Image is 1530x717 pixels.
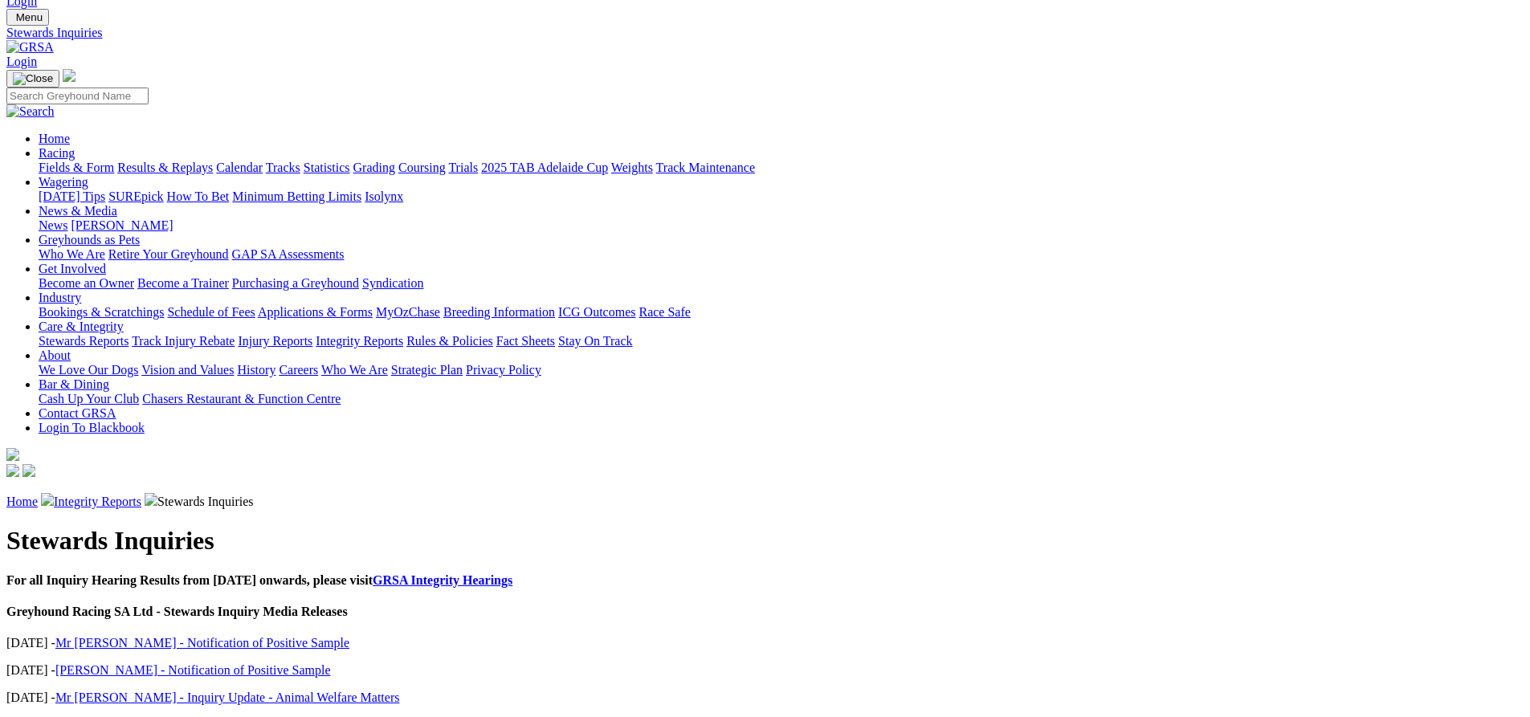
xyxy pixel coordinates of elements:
[39,218,67,232] a: News
[373,573,512,587] a: GRSA Integrity Hearings
[258,305,373,319] a: Applications & Forms
[6,70,59,88] button: Toggle navigation
[137,276,229,290] a: Become a Trainer
[108,189,163,203] a: SUREpick
[39,247,105,261] a: Who We Are
[41,493,54,506] img: chevron-right.svg
[6,663,1524,678] p: [DATE] -
[238,334,312,348] a: Injury Reports
[6,493,1524,509] p: Stewards Inquiries
[39,348,71,362] a: About
[39,363,1524,377] div: About
[55,636,349,650] a: Mr [PERSON_NAME] - Notification of Positive Sample
[6,448,19,461] img: logo-grsa-white.png
[108,247,229,261] a: Retire Your Greyhound
[6,605,1524,619] h4: Greyhound Racing SA Ltd - Stewards Inquiry Media Releases
[6,104,55,119] img: Search
[365,189,403,203] a: Isolynx
[6,636,1524,650] p: [DATE] -
[167,189,230,203] a: How To Bet
[353,161,395,174] a: Grading
[16,11,43,23] span: Menu
[39,392,139,405] a: Cash Up Your Club
[304,161,350,174] a: Statistics
[142,392,341,405] a: Chasers Restaurant & Function Centre
[39,175,88,189] a: Wagering
[39,334,1524,348] div: Care & Integrity
[54,495,141,508] a: Integrity Reports
[216,161,263,174] a: Calendar
[316,334,403,348] a: Integrity Reports
[39,247,1524,262] div: Greyhounds as Pets
[39,406,116,420] a: Contact GRSA
[39,189,1524,204] div: Wagering
[466,363,541,377] a: Privacy Policy
[39,305,164,319] a: Bookings & Scratchings
[611,161,653,174] a: Weights
[167,305,255,319] a: Schedule of Fees
[39,334,129,348] a: Stewards Reports
[39,233,140,246] a: Greyhounds as Pets
[39,161,1524,175] div: Racing
[321,363,388,377] a: Who We Are
[39,218,1524,233] div: News & Media
[39,132,70,145] a: Home
[232,189,361,203] a: Minimum Betting Limits
[6,464,19,477] img: facebook.svg
[39,161,114,174] a: Fields & Form
[376,305,440,319] a: MyOzChase
[39,305,1524,320] div: Industry
[232,276,359,290] a: Purchasing a Greyhound
[39,392,1524,406] div: Bar & Dining
[39,291,81,304] a: Industry
[132,334,235,348] a: Track Injury Rebate
[391,363,463,377] a: Strategic Plan
[237,363,275,377] a: History
[39,276,1524,291] div: Get Involved
[6,495,38,508] a: Home
[266,161,300,174] a: Tracks
[232,247,345,261] a: GAP SA Assessments
[63,69,75,82] img: logo-grsa-white.png
[6,55,37,68] a: Login
[39,363,138,377] a: We Love Our Dogs
[6,40,54,55] img: GRSA
[55,691,400,704] a: Mr [PERSON_NAME] - Inquiry Update - Animal Welfare Matters
[39,262,106,275] a: Get Involved
[362,276,423,290] a: Syndication
[481,161,608,174] a: 2025 TAB Adelaide Cup
[558,305,635,319] a: ICG Outcomes
[6,526,1524,556] h1: Stewards Inquiries
[6,26,1524,40] a: Stewards Inquiries
[6,573,512,587] b: For all Inquiry Hearing Results from [DATE] onwards, please visit
[141,363,234,377] a: Vision and Values
[398,161,446,174] a: Coursing
[39,189,105,203] a: [DATE] Tips
[496,334,555,348] a: Fact Sheets
[71,218,173,232] a: [PERSON_NAME]
[6,88,149,104] input: Search
[639,305,690,319] a: Race Safe
[558,334,632,348] a: Stay On Track
[145,493,157,506] img: chevron-right.svg
[656,161,755,174] a: Track Maintenance
[13,72,53,85] img: Close
[443,305,555,319] a: Breeding Information
[39,320,124,333] a: Care & Integrity
[279,363,318,377] a: Careers
[39,421,145,434] a: Login To Blackbook
[117,161,213,174] a: Results & Replays
[39,204,117,218] a: News & Media
[39,276,134,290] a: Become an Owner
[22,464,35,477] img: twitter.svg
[406,334,493,348] a: Rules & Policies
[448,161,478,174] a: Trials
[39,377,109,391] a: Bar & Dining
[39,146,75,160] a: Racing
[55,663,331,677] a: [PERSON_NAME] - Notification of Positive Sample
[6,9,49,26] button: Toggle navigation
[6,691,1524,705] p: [DATE] -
